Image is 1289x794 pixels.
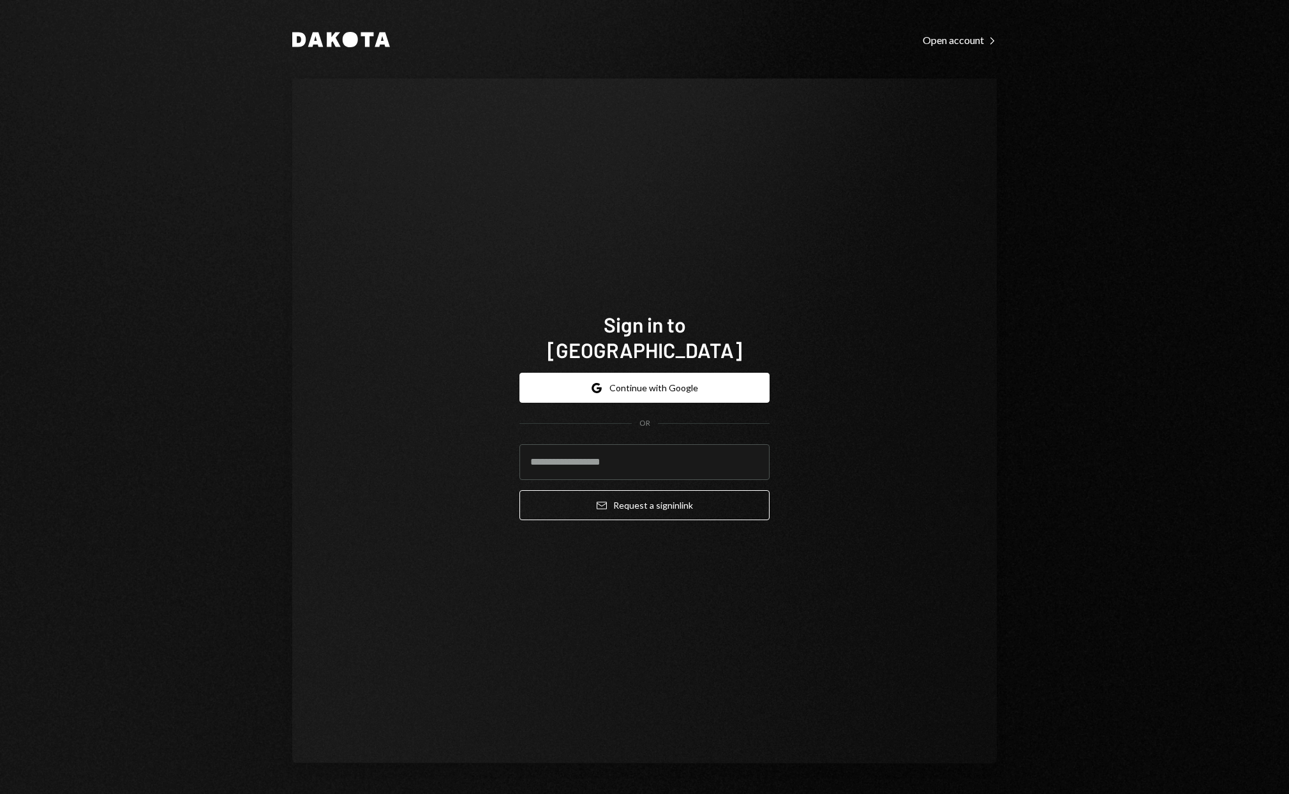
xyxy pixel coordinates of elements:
[519,373,770,403] button: Continue with Google
[639,418,650,429] div: OR
[519,311,770,363] h1: Sign in to [GEOGRAPHIC_DATA]
[519,490,770,520] button: Request a signinlink
[923,34,997,47] div: Open account
[923,33,997,47] a: Open account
